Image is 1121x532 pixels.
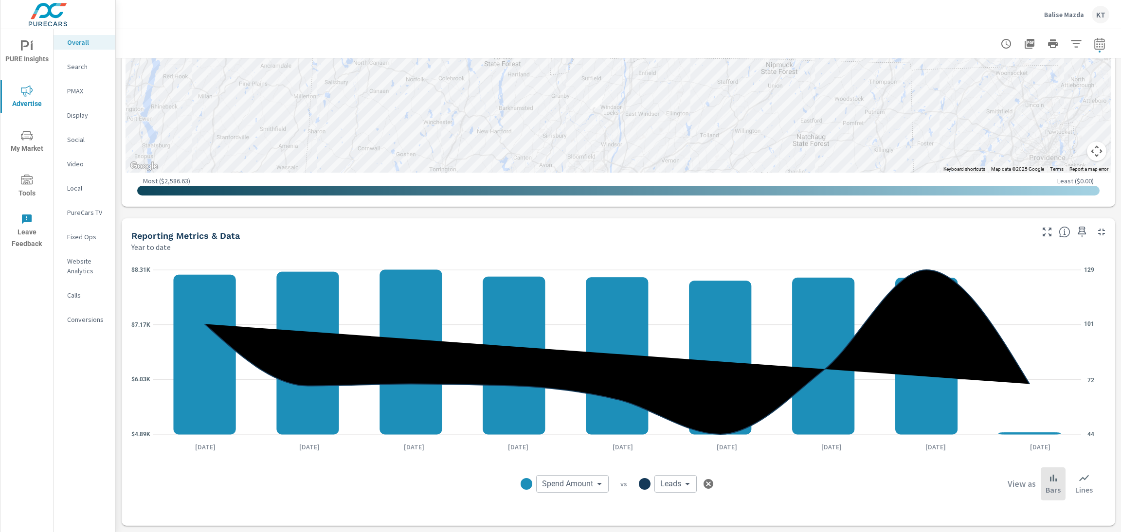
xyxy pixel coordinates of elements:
[54,108,115,123] div: Display
[3,40,50,65] span: PURE Insights
[3,85,50,110] span: Advertise
[1050,166,1064,172] a: Terms (opens in new tab)
[54,132,115,147] div: Social
[128,160,160,173] a: Open this area in Google Maps (opens a new window)
[67,159,108,169] p: Video
[3,175,50,199] span: Tools
[131,321,150,328] text: $7.17K
[54,59,115,74] div: Search
[54,288,115,302] div: Calls
[54,230,115,244] div: Fixed Ops
[67,256,108,276] p: Website Analytics
[991,166,1044,172] span: Map data ©2025 Google
[67,86,108,96] p: PMAX
[1023,442,1057,452] p: [DATE]
[1087,431,1094,438] text: 44
[1059,226,1070,238] span: Understand performance data overtime and see how metrics compare to each other.
[54,205,115,220] div: PureCars TV
[397,442,431,452] p: [DATE]
[3,213,50,250] span: Leave Feedback
[1020,34,1039,53] button: "Export Report to PDF"
[0,29,53,253] div: nav menu
[943,166,985,173] button: Keyboard shortcuts
[660,479,681,489] span: Leads
[1074,224,1090,240] span: Save this to your personalized report
[609,479,639,488] p: vs
[3,130,50,155] span: My Market
[67,135,108,144] p: Social
[188,442,222,452] p: [DATE]
[1087,376,1094,383] text: 72
[1044,10,1084,19] p: Balise Mazda
[131,231,240,241] h5: Reporting Metrics & Data
[1057,177,1094,185] p: Least ( $0.00 )
[128,160,160,173] img: Google
[67,290,108,300] p: Calls
[1094,224,1109,240] button: Minimize Widget
[292,442,326,452] p: [DATE]
[54,84,115,98] div: PMAX
[1046,484,1061,496] p: Bars
[54,312,115,327] div: Conversions
[54,181,115,195] div: Local
[131,431,150,438] text: $4.89K
[1084,320,1094,327] text: 101
[143,177,190,185] p: Most ( $2,586.63 )
[67,232,108,242] p: Fixed Ops
[67,62,108,71] p: Search
[542,479,593,489] span: Spend Amount
[1008,479,1036,489] h6: View as
[67,183,108,193] p: Local
[1069,166,1108,172] a: Report a map error
[606,442,640,452] p: [DATE]
[710,442,744,452] p: [DATE]
[54,254,115,278] div: Website Analytics
[131,266,150,273] text: $8.31K
[536,475,609,493] div: Spend Amount
[1039,224,1055,240] button: Make Fullscreen
[67,37,108,47] p: Overall
[501,442,535,452] p: [DATE]
[1084,266,1094,273] text: 129
[131,376,150,383] text: $6.03K
[131,241,171,253] p: Year to date
[1087,142,1106,161] button: Map camera controls
[1043,34,1063,53] button: Print Report
[919,442,953,452] p: [DATE]
[54,157,115,171] div: Video
[1075,484,1093,496] p: Lines
[1090,34,1109,53] button: Select Date Range
[654,475,697,493] div: Leads
[67,315,108,324] p: Conversions
[67,110,108,120] p: Display
[1092,6,1109,23] div: KT
[814,442,849,452] p: [DATE]
[54,35,115,50] div: Overall
[1067,34,1086,53] button: Apply Filters
[67,208,108,217] p: PureCars TV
